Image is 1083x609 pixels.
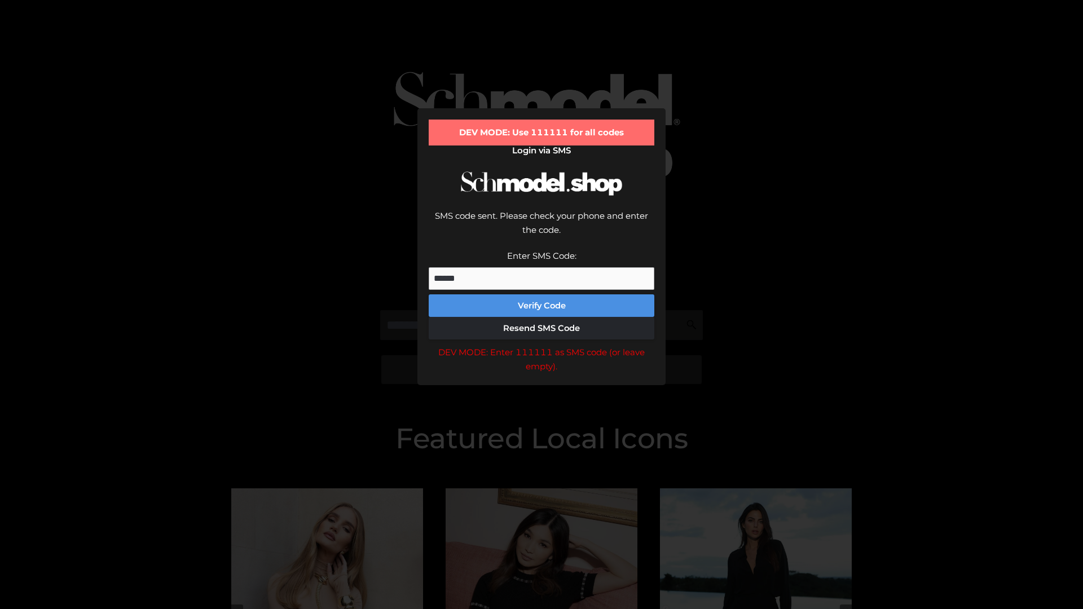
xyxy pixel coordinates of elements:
div: DEV MODE: Enter 111111 as SMS code (or leave empty). [429,345,654,374]
label: Enter SMS Code: [507,250,576,261]
h2: Login via SMS [429,145,654,156]
div: SMS code sent. Please check your phone and enter the code. [429,209,654,249]
img: Schmodel Logo [457,161,626,206]
button: Verify Code [429,294,654,317]
button: Resend SMS Code [429,317,654,339]
div: DEV MODE: Use 111111 for all codes [429,120,654,145]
